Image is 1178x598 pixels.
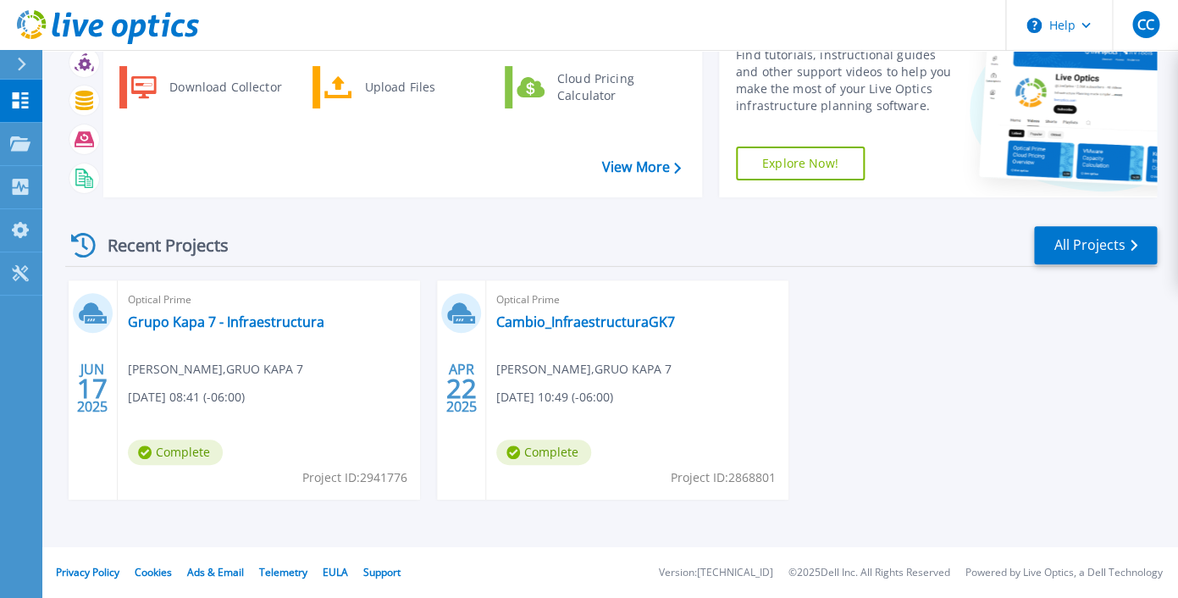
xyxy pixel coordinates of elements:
a: Grupo Kapa 7 - Infraestructura [128,313,324,330]
a: Cookies [135,565,172,579]
a: Upload Files [312,66,486,108]
a: EULA [323,565,348,579]
a: Support [363,565,401,579]
span: Project ID: 2941776 [302,468,407,487]
div: Cloud Pricing Calculator [549,70,674,104]
li: Powered by Live Optics, a Dell Technology [965,568,1163,579]
span: [PERSON_NAME] , GRUO KAPA 7 [496,360,672,379]
a: Privacy Policy [56,565,119,579]
a: Cambio_InfraestructuraGK7 [496,313,675,330]
span: [PERSON_NAME] , GRUO KAPA 7 [128,360,303,379]
span: Complete [128,440,223,465]
span: Complete [496,440,591,465]
a: Download Collector [119,66,293,108]
div: Upload Files [356,70,481,104]
li: © 2025 Dell Inc. All Rights Reserved [788,568,950,579]
div: Recent Projects [65,224,252,266]
a: All Projects [1034,226,1157,264]
span: [DATE] 08:41 (-06:00) [128,388,245,407]
span: Optical Prime [496,291,778,309]
div: Find tutorials, instructional guides and other support videos to help you make the most of your L... [736,47,954,114]
li: Version: [TECHNICAL_ID] [659,568,773,579]
a: Telemetry [259,565,307,579]
span: Optical Prime [128,291,410,309]
span: [DATE] 10:49 (-06:00) [496,388,613,407]
a: Ads & Email [187,565,244,579]
a: Cloud Pricing Calculator [505,66,678,108]
div: JUN 2025 [76,357,108,419]
div: APR 2025 [445,357,477,419]
span: CC [1137,18,1153,31]
span: 22 [445,381,476,396]
a: Explore Now! [736,147,865,180]
span: 17 [77,381,108,396]
a: View More [602,159,681,175]
span: Project ID: 2868801 [671,468,776,487]
div: Download Collector [161,70,289,104]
